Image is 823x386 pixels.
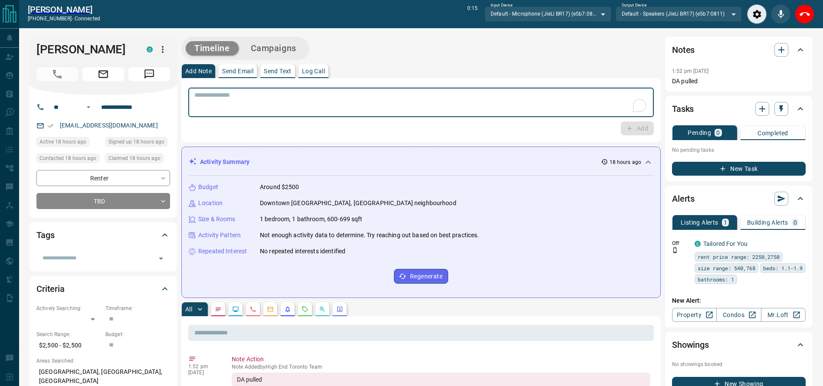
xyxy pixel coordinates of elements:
a: [PERSON_NAME] [28,4,100,15]
span: connected [75,16,100,22]
p: Budget [198,183,218,192]
button: Open [155,252,167,265]
div: Alerts [672,188,806,209]
p: No pending tasks [672,144,806,157]
p: All [185,306,192,312]
div: condos.ca [695,241,701,247]
p: Size & Rooms [198,215,236,224]
p: [DATE] [188,370,219,376]
p: Location [198,199,223,208]
p: Send Email [222,68,253,74]
div: Criteria [36,278,170,299]
p: Not enough activity data to determine. Try reaching out based on best practices. [260,231,479,240]
p: Listing Alerts [681,219,718,226]
div: Tue Sep 16 2025 [105,137,170,149]
span: beds: 1.1-1.9 [763,264,803,272]
p: 1:52 pm [188,363,219,370]
h2: Tasks [672,102,694,116]
p: [PHONE_NUMBER] - [28,15,100,23]
div: Activity Summary18 hours ago [189,154,653,170]
p: 1 bedroom, 1 bathroom, 600-699 sqft [260,215,363,224]
p: No showings booked [672,360,806,368]
p: Send Text [264,68,292,74]
button: Campaigns [242,41,305,56]
h1: [PERSON_NAME] [36,43,134,56]
svg: Emails [267,306,274,313]
svg: Calls [249,306,256,313]
svg: Email Verified [48,123,54,129]
svg: Agent Actions [336,306,343,313]
svg: Listing Alerts [284,306,291,313]
h2: Notes [672,43,695,57]
span: Active 18 hours ago [39,137,86,146]
h2: Showings [672,338,709,352]
span: Message [128,67,170,81]
div: Tue Sep 16 2025 [105,154,170,166]
p: Building Alerts [747,219,788,226]
span: Contacted 18 hours ago [39,154,96,163]
p: 0 [793,219,797,226]
div: condos.ca [147,46,153,52]
div: TBD [36,193,170,209]
div: End Call [795,4,814,24]
div: Default - Microphone (JieLi BR17) (e5b7:0811) [485,7,611,21]
div: Default - Speakers (JieLi BR17) (e5b7:0811) [616,7,742,21]
div: Mute [771,4,790,24]
h2: Criteria [36,282,65,296]
p: New Alert: [672,296,806,305]
p: Timeframe: [105,304,170,312]
span: Email [82,67,124,81]
p: Completed [757,130,788,136]
p: Search Range: [36,330,101,338]
span: bathrooms: 1 [698,275,734,284]
p: 18 hours ago [610,158,641,166]
span: size range: 540,768 [698,264,755,272]
div: Tasks [672,98,806,119]
button: Timeline [186,41,239,56]
div: Tue Sep 16 2025 [36,137,101,149]
p: Off [672,239,689,247]
label: Output Device [622,3,646,8]
p: 1 [724,219,727,226]
p: $2,500 - $2,500 [36,338,101,353]
span: Signed up 18 hours ago [108,137,164,146]
svg: Notes [215,306,222,313]
button: New Task [672,162,806,176]
a: Tailored For You [703,240,748,247]
a: [EMAIL_ADDRESS][DOMAIN_NAME] [60,122,158,129]
svg: Lead Browsing Activity [232,306,239,313]
div: Tue Sep 16 2025 [36,154,101,166]
p: Budget: [105,330,170,338]
p: 1:52 pm [DATE] [672,68,709,74]
p: 0:15 [467,4,478,24]
a: Property [672,308,717,322]
p: Activity Summary [200,157,249,167]
svg: Opportunities [319,306,326,313]
span: Claimed 18 hours ago [108,154,161,163]
p: Note Added by High End Toronto Team [232,364,650,370]
div: Showings [672,334,806,355]
span: Call [36,67,78,81]
div: Notes [672,39,806,60]
a: Mr.Loft [761,308,806,322]
textarea: To enrich screen reader interactions, please activate Accessibility in Grammarly extension settings [194,92,648,114]
p: Around $2500 [260,183,299,192]
p: Downtown [GEOGRAPHIC_DATA], [GEOGRAPHIC_DATA] neighbourhood [260,199,456,208]
p: DA pulled [672,77,806,86]
a: Condos [716,308,761,322]
h2: Alerts [672,192,695,206]
p: Note Action [232,355,650,364]
p: Add Note [185,68,212,74]
p: Areas Searched: [36,357,170,365]
h2: Tags [36,228,54,242]
label: Input Device [491,3,513,8]
svg: Requests [302,306,308,313]
p: No repeated interests identified [260,247,345,256]
p: Activity Pattern [198,231,241,240]
p: Log Call [302,68,325,74]
p: Pending [688,130,711,136]
span: rent price range: 2250,2750 [698,252,780,261]
div: Tags [36,225,170,245]
button: Open [83,102,94,112]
